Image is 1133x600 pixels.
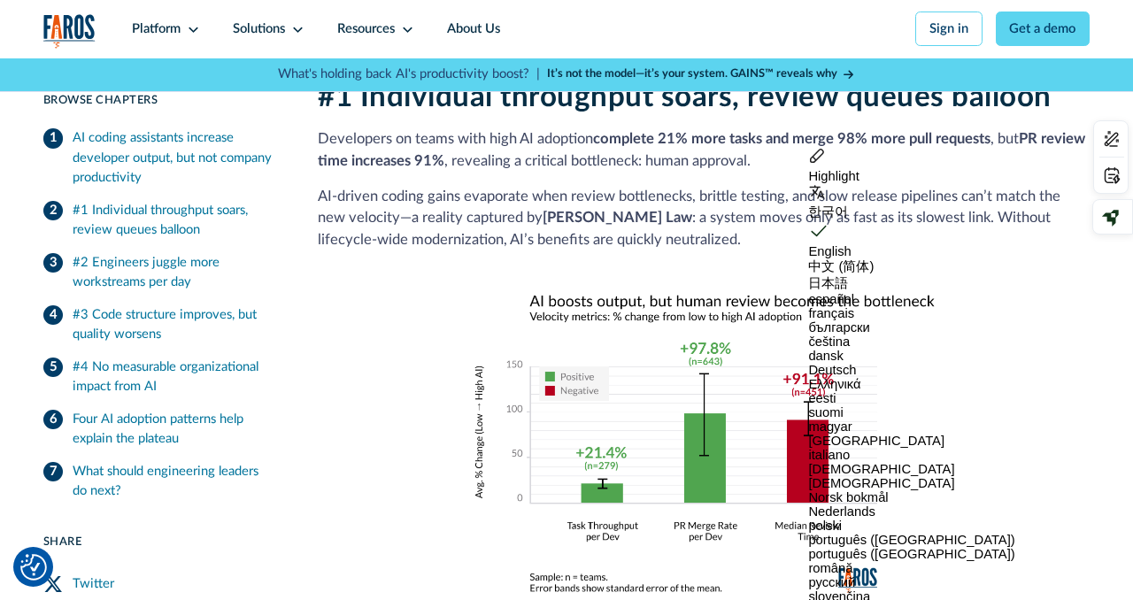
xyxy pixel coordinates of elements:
[808,434,1014,448] div: [GEOGRAPHIC_DATA]
[318,132,1085,168] strong: PR review time increases 91%
[547,65,855,82] a: It’s not the model—it’s your system. GAINS™ reveals why
[808,292,1014,306] div: español
[808,377,1014,391] div: Ελληνικά
[318,186,1090,252] p: AI‑driven coding gains evaporate when review bottlenecks, brittle testing, and slow release pipel...
[808,391,1014,405] div: eesti
[808,320,1014,335] div: български
[73,128,279,188] div: AI coding assistants increase developer output, but not company productivity
[43,534,279,550] div: Share
[43,455,279,507] a: What should engineering leaders do next?
[808,519,1014,533] div: polski
[808,275,1014,292] div: 日本語
[915,12,983,46] a: Sign in
[808,476,1014,490] div: [DEMOGRAPHIC_DATA]
[808,533,1014,547] div: português ([GEOGRAPHIC_DATA])
[43,122,279,194] a: AI coding assistants increase developer output, but not company productivity
[43,298,279,350] a: #3 Code structure improves, but quality worsens
[808,405,1014,419] div: suomi
[996,12,1091,46] a: Get a demo
[43,91,279,108] div: Browse Chapters
[808,561,1014,575] div: română
[808,504,1014,519] div: Nederlands
[73,462,279,501] div: What should engineering leaders do next?
[808,204,1014,220] div: 한국어
[20,554,47,581] img: Revisit consent button
[73,410,279,449] div: Four AI adoption patterns help explain the plateau
[808,419,1014,434] div: magyar
[20,554,47,581] button: Cookie Settings
[233,19,285,39] div: Solutions
[318,128,1090,173] p: Developers on teams with high AI adoption , but , revealing a critical bottleneck: human approval.
[808,448,1014,462] div: italiano
[318,80,1090,115] h2: #1 Individual throughput soars, review queues balloon
[43,246,279,298] a: #2 Engineers juggle more workstreams per day
[337,19,395,39] div: Resources
[43,194,279,246] a: #1 Individual throughput soars, review queues balloon
[808,490,1014,504] div: Norsk bokmål
[808,306,1014,320] div: français
[73,358,279,396] div: #4 No measurable organizational impact from AI
[808,462,1014,476] div: [DEMOGRAPHIC_DATA]
[808,169,1014,183] div: Highlight
[593,132,990,146] strong: complete 21% more tasks and merge 98% more pull requests
[278,65,540,84] p: What's holding back AI's productivity boost? |
[43,403,279,455] a: Four AI adoption patterns help explain the plateau
[73,573,114,593] div: Twitter
[808,258,1014,275] div: 中文 (简体)
[43,14,96,48] a: home
[43,14,96,48] img: Logo of the analytics and reporting company Faros.
[808,349,1014,363] div: dansk
[132,19,181,39] div: Platform
[543,211,692,225] strong: [PERSON_NAME] Law
[808,244,1014,258] div: English
[808,335,1014,349] div: čeština
[547,68,837,80] strong: It’s not the model—it’s your system. GAINS™ reveals why
[808,575,1014,589] div: русский
[73,252,279,291] div: #2 Engineers juggle more workstreams per day
[808,547,1014,561] div: português ([GEOGRAPHIC_DATA])
[73,200,279,239] div: #1 Individual throughput soars, review queues balloon
[43,350,279,403] a: #4 No measurable organizational impact from AI
[73,304,279,343] div: #3 Code structure improves, but quality worsens
[808,363,1014,377] div: Deutsch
